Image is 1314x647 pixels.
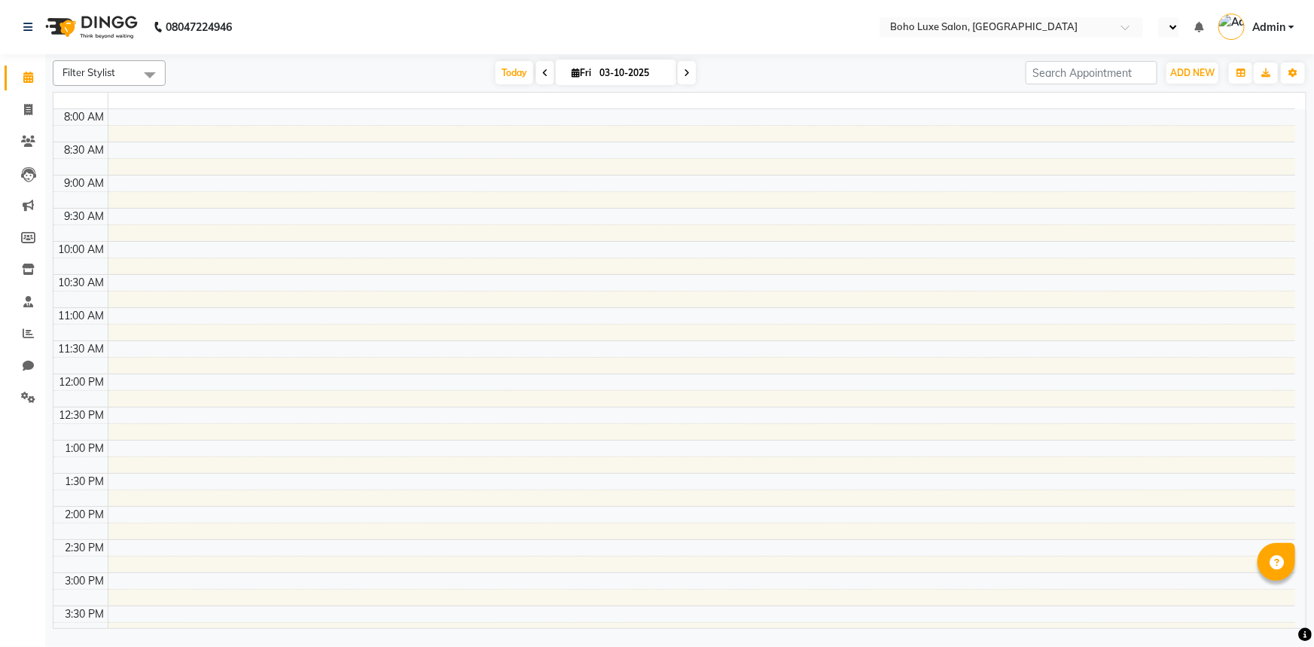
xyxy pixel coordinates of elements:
div: 9:30 AM [62,209,108,224]
div: 2:00 PM [62,507,108,523]
img: Admin [1218,14,1245,40]
button: ADD NEW [1166,63,1218,84]
span: Admin [1252,20,1285,35]
div: 3:00 PM [62,573,108,589]
div: 12:00 PM [56,374,108,390]
span: ADD NEW [1170,67,1215,78]
div: 10:00 AM [56,242,108,258]
span: Filter Stylist [62,66,115,78]
div: 8:00 AM [62,109,108,125]
div: 8:30 AM [62,142,108,158]
div: 12:30 PM [56,407,108,423]
div: 11:30 AM [56,341,108,357]
div: 11:00 AM [56,308,108,324]
input: 2025-10-03 [595,62,670,84]
span: Today [495,61,533,84]
span: Fri [568,67,595,78]
b: 08047224946 [166,6,232,48]
div: 3:30 PM [62,606,108,622]
input: Search Appointment [1026,61,1157,84]
div: 1:30 PM [62,474,108,490]
div: 1:00 PM [62,441,108,456]
div: 9:00 AM [62,175,108,191]
img: logo [38,6,142,48]
div: 10:30 AM [56,275,108,291]
div: 2:30 PM [62,540,108,556]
